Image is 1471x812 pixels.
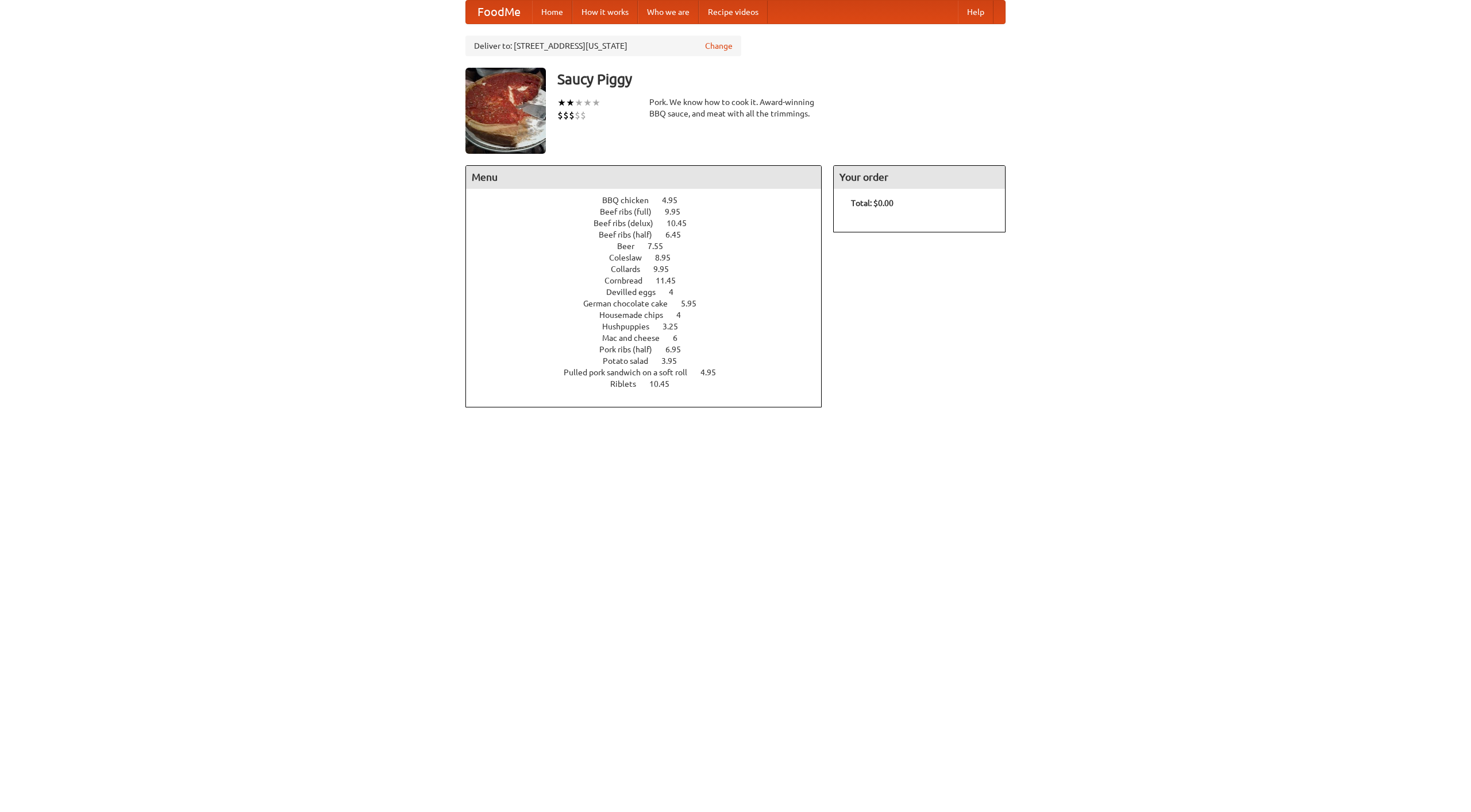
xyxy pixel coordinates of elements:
span: Hushpuppies [602,322,661,331]
span: Potato salad [603,356,660,366]
a: Housemade chips 4 [599,310,702,320]
span: Collards [611,265,652,274]
a: Hushpuppies 3.25 [602,322,699,331]
span: Beef ribs (full) [600,207,663,216]
h4: Your order [834,166,1005,189]
span: 4.95 [662,196,689,205]
span: German chocolate cake [583,299,679,308]
li: $ [569,109,575,122]
span: Devilled eggs [606,287,667,297]
span: BBQ chicken [602,196,660,205]
a: Potato salad 3.95 [603,356,698,366]
li: ★ [575,96,583,109]
span: 7.55 [648,242,675,251]
a: Coleslaw 8.95 [609,253,692,262]
span: Cornbread [604,276,654,285]
a: Beer 7.55 [617,242,684,251]
a: Beef ribs (half) 6.45 [599,230,702,239]
a: Cornbread 11.45 [604,276,697,285]
span: 9.95 [665,207,692,216]
span: 3.25 [663,322,690,331]
h3: Saucy Piggy [557,68,1006,91]
a: Change [705,40,733,52]
span: 4 [669,287,685,297]
span: Pulled pork sandwich on a soft roll [564,368,699,377]
a: How it works [572,1,638,24]
a: FoodMe [466,1,532,24]
b: Total: $0.00 [851,199,894,208]
div: Pork. We know how to cook it. Award-winning BBQ sauce, and meat with all the trimmings. [649,96,822,119]
span: Beef ribs (delux) [594,219,665,228]
li: ★ [592,96,600,109]
span: 10.45 [649,379,681,388]
a: Pork ribs (half) 6.95 [599,345,702,354]
a: Beef ribs (full) 9.95 [600,207,702,216]
li: $ [580,109,586,122]
span: 6 [673,333,689,343]
span: 6.45 [665,230,692,239]
a: BBQ chicken 4.95 [602,196,699,205]
span: Mac and cheese [602,333,671,343]
a: Collards 9.95 [611,265,690,274]
span: Housemade chips [599,310,675,320]
span: 3.95 [661,356,688,366]
span: 6.95 [665,345,692,354]
span: Pork ribs (half) [599,345,664,354]
li: $ [563,109,569,122]
span: Beer [617,242,646,251]
span: Coleslaw [609,253,653,262]
li: ★ [566,96,575,109]
span: 10.45 [667,219,698,228]
span: 4.95 [700,368,727,377]
div: Deliver to: [STREET_ADDRESS][US_STATE] [465,36,741,56]
a: Pulled pork sandwich on a soft roll 4.95 [564,368,737,377]
li: $ [575,109,580,122]
a: Who we are [638,1,699,24]
span: Riblets [610,379,648,388]
a: Devilled eggs 4 [606,287,695,297]
a: Help [958,1,993,24]
span: 9.95 [653,265,680,274]
a: Riblets 10.45 [610,379,691,388]
img: angular.jpg [465,68,546,154]
a: Beef ribs (delux) 10.45 [594,219,708,228]
span: 4 [676,310,692,320]
span: 8.95 [655,253,682,262]
span: Beef ribs (half) [599,230,664,239]
li: $ [557,109,563,122]
a: Mac and cheese 6 [602,333,699,343]
a: German chocolate cake 5.95 [583,299,718,308]
a: Home [532,1,572,24]
span: 11.45 [656,276,687,285]
h4: Menu [466,166,821,189]
span: 5.95 [681,299,708,308]
li: ★ [557,96,566,109]
a: Recipe videos [699,1,768,24]
li: ★ [583,96,592,109]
